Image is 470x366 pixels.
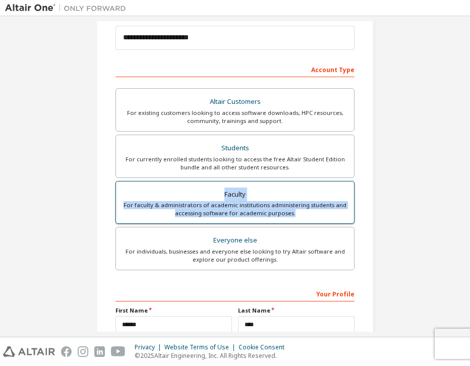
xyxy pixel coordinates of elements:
[111,346,126,357] img: youtube.svg
[164,343,239,351] div: Website Terms of Use
[115,285,355,301] div: Your Profile
[122,95,348,109] div: Altair Customers
[122,109,348,125] div: For existing customers looking to access software downloads, HPC resources, community, trainings ...
[115,61,355,77] div: Account Type
[122,201,348,217] div: For faculty & administrators of academic institutions administering students and accessing softwa...
[122,233,348,248] div: Everyone else
[94,346,105,357] img: linkedin.svg
[78,346,88,357] img: instagram.svg
[61,346,72,357] img: facebook.svg
[239,343,290,351] div: Cookie Consent
[122,141,348,155] div: Students
[122,155,348,171] div: For currently enrolled students looking to access the free Altair Student Edition bundle and all ...
[3,346,55,357] img: altair_logo.svg
[135,343,164,351] div: Privacy
[238,307,355,315] label: Last Name
[135,351,290,360] p: © 2025 Altair Engineering, Inc. All Rights Reserved.
[5,3,131,13] img: Altair One
[115,307,232,315] label: First Name
[122,188,348,202] div: Faculty
[122,248,348,264] div: For individuals, businesses and everyone else looking to try Altair software and explore our prod...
